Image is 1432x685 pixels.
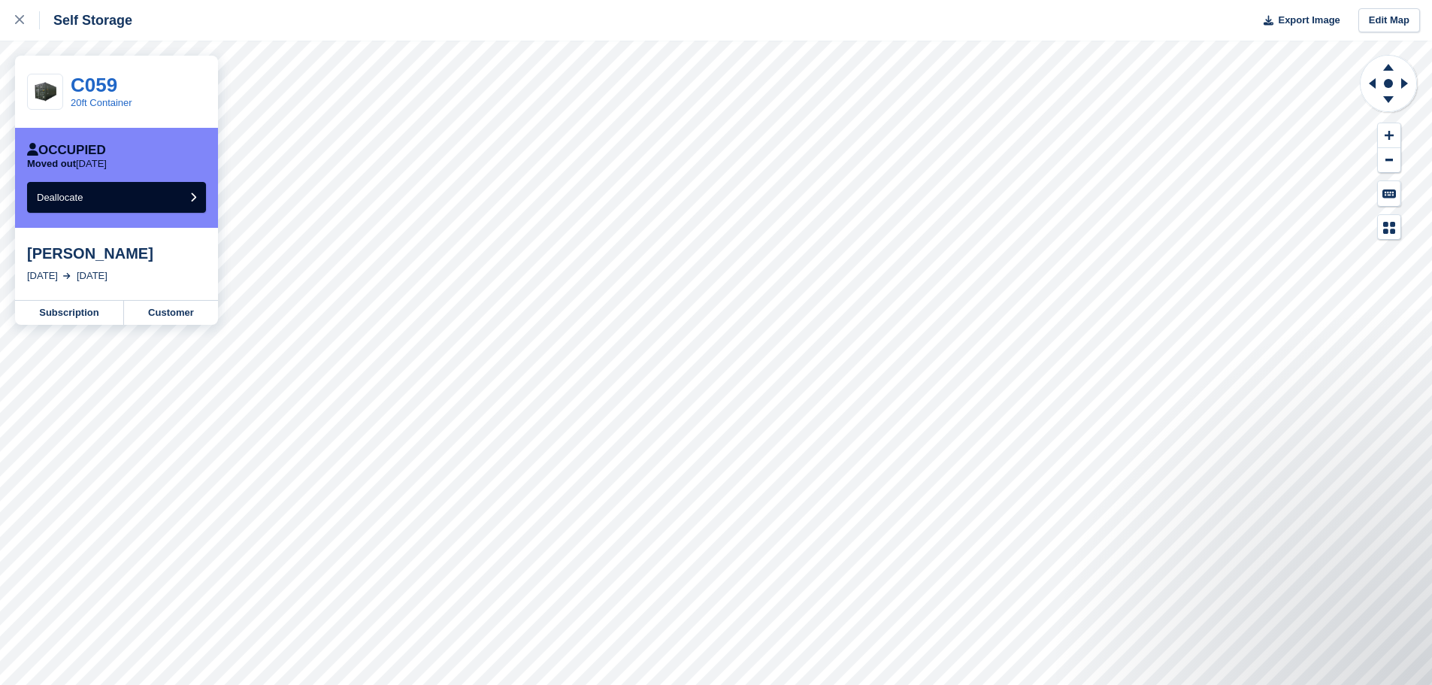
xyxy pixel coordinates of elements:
[27,244,206,262] div: [PERSON_NAME]
[27,182,206,213] button: Deallocate
[28,79,62,105] img: 20ft%20container%20flip.png
[1255,8,1340,33] button: Export Image
[40,11,132,29] div: Self Storage
[63,273,71,279] img: arrow-right-light-icn-cde0832a797a2874e46488d9cf13f60e5c3a73dbe684e267c42b8395dfbc2abf.svg
[27,268,58,283] div: [DATE]
[1378,215,1400,240] button: Map Legend
[1358,8,1420,33] a: Edit Map
[37,192,83,203] span: Deallocate
[15,301,124,325] a: Subscription
[1378,181,1400,206] button: Keyboard Shortcuts
[77,268,107,283] div: [DATE]
[124,301,218,325] a: Customer
[1378,148,1400,173] button: Zoom Out
[27,158,76,169] span: Moved out
[71,74,117,96] a: C059
[1378,123,1400,148] button: Zoom In
[71,97,132,108] a: 20ft Container
[27,143,106,158] div: Occupied
[27,158,107,170] p: [DATE]
[1278,13,1340,28] span: Export Image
